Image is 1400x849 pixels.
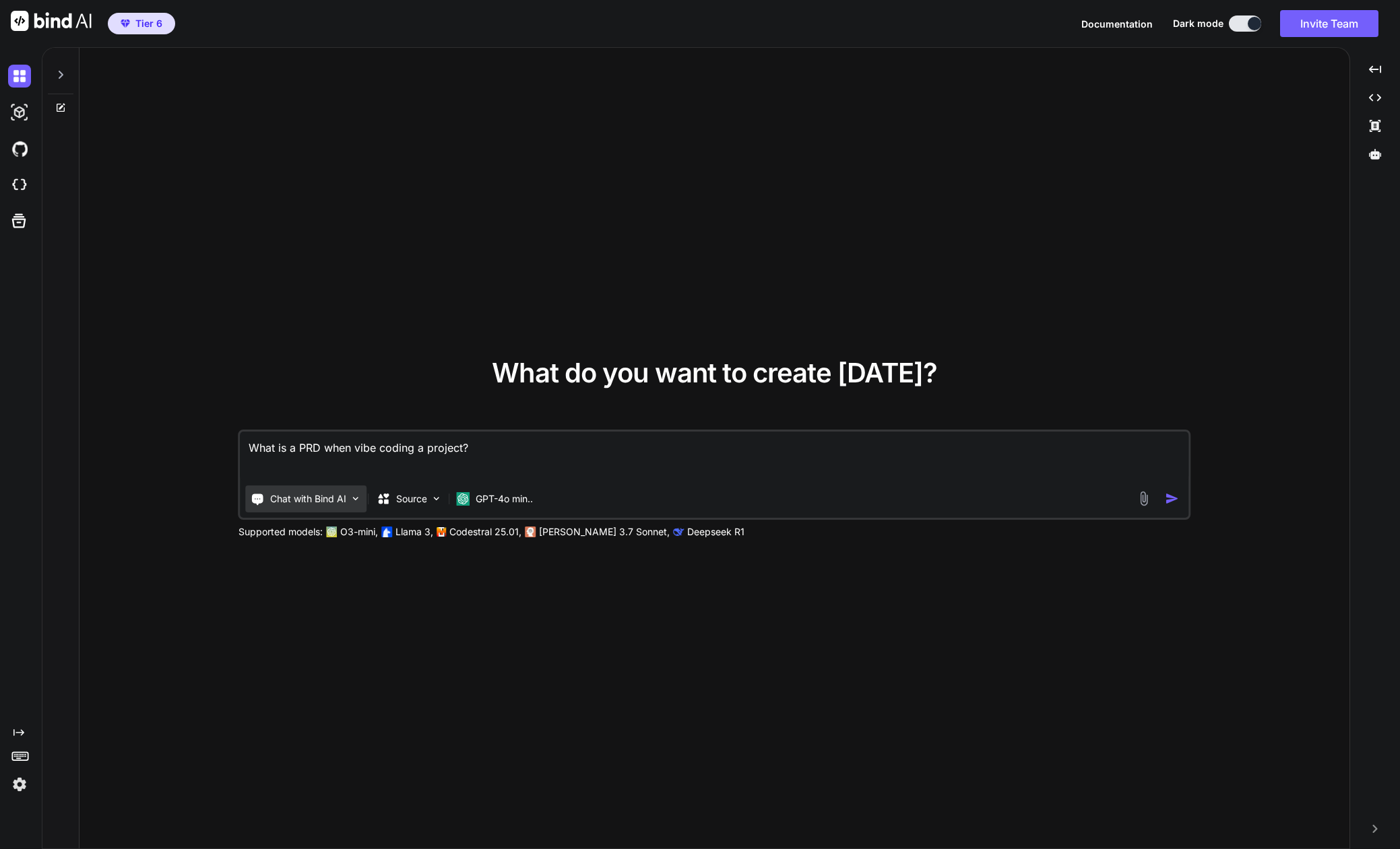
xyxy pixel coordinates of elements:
[1165,491,1179,506] img: icon
[431,493,443,504] img: Pick Models
[8,174,31,197] img: cloudideIcon
[108,13,175,34] button: premiumTier 6
[437,527,447,537] img: Mistral-AI
[350,493,362,504] img: Pick Tools
[327,527,338,537] img: GPT-4
[270,492,346,506] p: Chat with Bind AI
[526,527,536,537] img: claude
[1081,18,1153,30] span: Documentation
[241,432,1189,481] textarea: What is a PRD when vibe coding a project?
[396,492,427,506] p: Source
[340,525,378,539] p: O3-mini,
[135,17,162,30] span: Tier 6
[8,101,31,124] img: darkAi-studio
[382,527,393,537] img: Llama2
[539,525,670,539] p: [PERSON_NAME] 3.7 Sonnet,
[449,525,521,539] p: Codestral 25.01,
[674,527,685,537] img: claude
[687,525,744,539] p: Deepseek R1
[1081,17,1153,31] button: Documentation
[1173,17,1223,30] span: Dark mode
[1280,10,1378,37] button: Invite Team
[121,20,130,28] img: premium
[1136,491,1151,506] img: attachment
[476,492,533,506] p: GPT-4o min..
[457,492,470,506] img: GPT-4o mini
[8,773,31,796] img: settings
[395,525,433,539] p: Llama 3,
[11,11,92,31] img: Bind AI
[8,137,31,160] img: githubDark
[492,356,937,389] span: What do you want to create [DATE]?
[8,65,31,88] img: darkChat
[238,525,323,539] p: Supported models:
